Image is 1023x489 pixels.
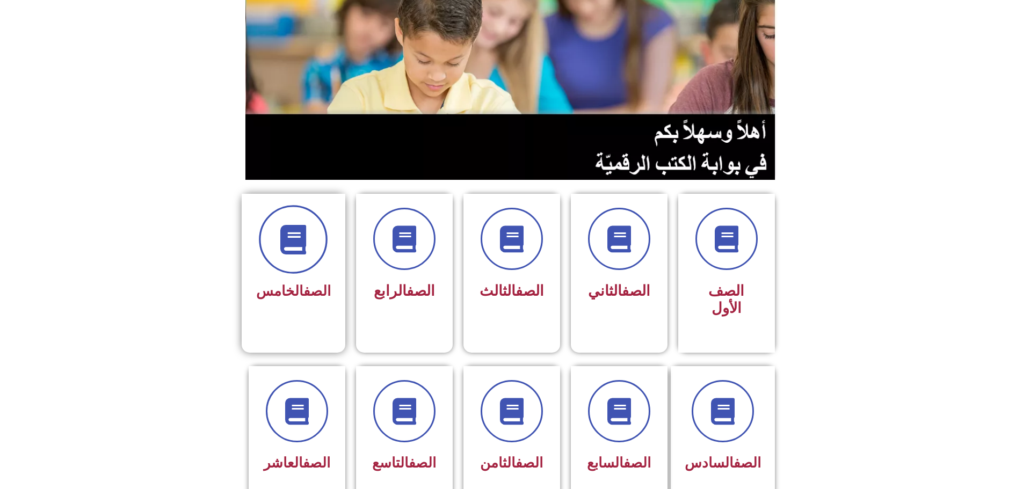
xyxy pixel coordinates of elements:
[516,282,544,300] a: الصف
[623,455,651,471] a: الصف
[303,283,331,299] a: الصف
[374,282,435,300] span: الرابع
[734,455,761,471] a: الصف
[480,455,543,471] span: الثامن
[256,283,331,299] span: الخامس
[409,455,436,471] a: الصف
[303,455,330,471] a: الصف
[587,455,651,471] span: السابع
[264,455,330,471] span: العاشر
[480,282,544,300] span: الثالث
[622,282,650,300] a: الصف
[516,455,543,471] a: الصف
[407,282,435,300] a: الصف
[588,282,650,300] span: الثاني
[372,455,436,471] span: التاسع
[708,282,744,317] span: الصف الأول
[685,455,761,471] span: السادس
